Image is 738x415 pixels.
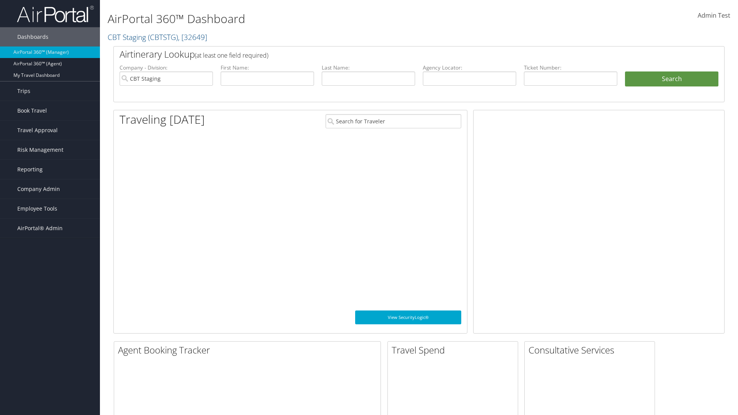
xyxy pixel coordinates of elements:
a: CBT Staging [108,32,207,42]
span: Company Admin [17,179,60,199]
span: , [ 32649 ] [178,32,207,42]
a: View SecurityLogic® [355,310,461,324]
h2: Airtinerary Lookup [120,48,668,61]
h1: Traveling [DATE] [120,111,205,128]
img: airportal-logo.png [17,5,94,23]
h2: Agent Booking Tracker [118,344,381,357]
span: Dashboards [17,27,48,46]
h2: Travel Spend [392,344,518,357]
span: ( CBTSTG ) [148,32,178,42]
input: Search for Traveler [326,114,461,128]
span: Book Travel [17,101,47,120]
label: Company - Division: [120,64,213,71]
button: Search [625,71,718,87]
label: Ticket Number: [524,64,617,71]
span: (at least one field required) [195,51,268,60]
span: Employee Tools [17,199,57,218]
span: Admin Test [698,11,730,20]
span: Risk Management [17,140,63,159]
a: Admin Test [698,4,730,28]
h1: AirPortal 360™ Dashboard [108,11,523,27]
label: First Name: [221,64,314,71]
label: Last Name: [322,64,415,71]
span: Travel Approval [17,121,58,140]
span: Trips [17,81,30,101]
span: Reporting [17,160,43,179]
h2: Consultative Services [529,344,655,357]
span: AirPortal® Admin [17,219,63,238]
label: Agency Locator: [423,64,516,71]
